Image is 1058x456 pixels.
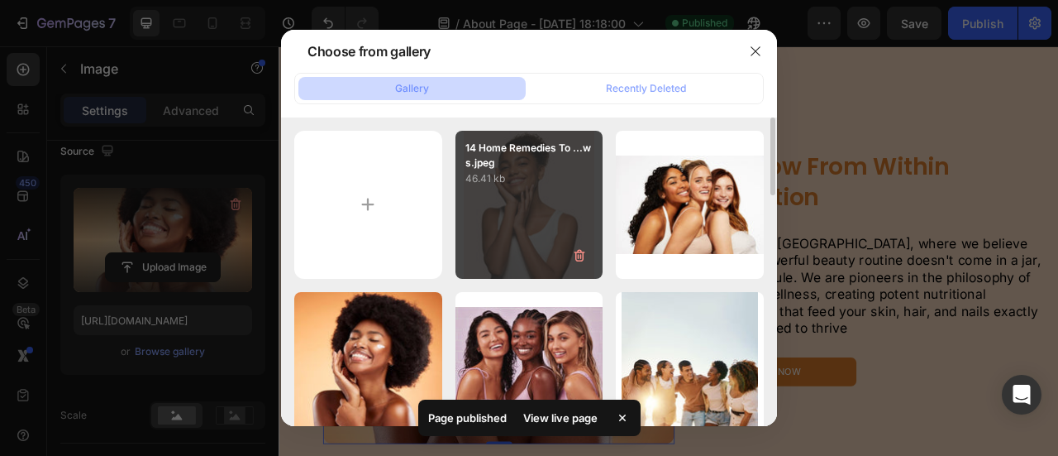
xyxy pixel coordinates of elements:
[606,81,686,96] div: Recently Deleted
[530,240,974,369] p: Welcome to [GEOGRAPHIC_DATA], where we believe the most powerful beauty routine doesn't come in a...
[298,77,526,100] button: Gallery
[532,77,760,100] button: Recently Deleted
[599,406,665,422] p: SHOP NOW
[528,396,735,432] a: SHOP NOW
[528,132,975,214] h2: The Glow From Within Revolution
[465,141,593,170] p: 14 Home Remedies To ...ws.jpeg
[1002,375,1041,415] div: Open Intercom Messenger
[616,156,764,254] img: image
[77,35,112,50] div: Image
[455,307,603,425] img: image
[307,41,431,61] div: Choose from gallery
[622,292,758,440] img: image
[465,170,593,187] p: 46.41 kb
[395,81,429,96] div: Gallery
[428,410,507,426] p: Page published
[294,292,442,440] img: image
[513,406,608,430] div: View live page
